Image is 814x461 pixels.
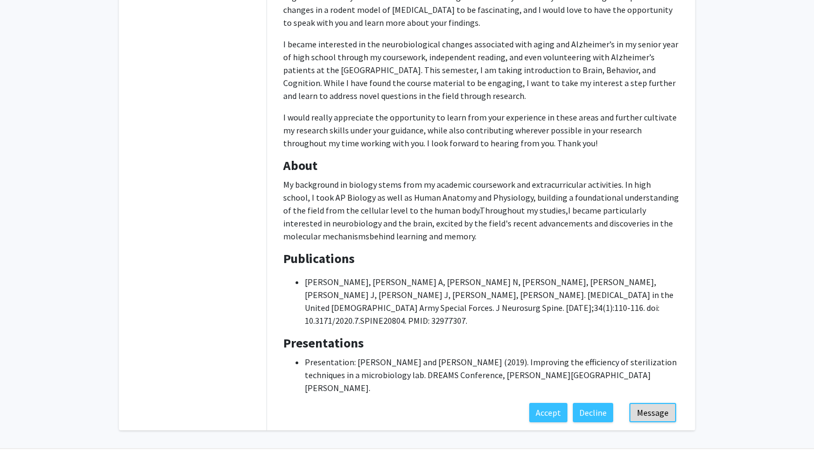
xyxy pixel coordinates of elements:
[283,111,679,150] p: I would really appreciate the opportunity to learn from your experience in these areas and furthe...
[283,250,355,267] b: Publications
[529,403,567,422] button: Accept
[283,157,318,174] b: About
[629,403,676,422] button: Message
[369,231,476,242] span: behind learning and memory.
[283,38,679,102] p: I became interested in the neurobiological changes associated with aging and Alzheimer’s in my se...
[566,205,568,216] span: ,
[305,356,679,394] li: Presentation: [PERSON_NAME] and [PERSON_NAME] (2019). Improving the efficiency of sterilization t...
[573,403,613,422] button: Decline
[305,275,679,327] li: [PERSON_NAME], [PERSON_NAME] A, [PERSON_NAME] N, [PERSON_NAME], [PERSON_NAME], [PERSON_NAME] J, [...
[8,413,46,453] iframe: Chat
[283,335,364,351] b: Presentations
[283,178,679,243] p: My background in biology stems from my academic coursework and extracurricular activities. In hig...
[283,205,675,242] span: I became particularly interested in neurobiology and the brain, excited by the field's recent adv...
[480,205,566,216] span: Throughout my studies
